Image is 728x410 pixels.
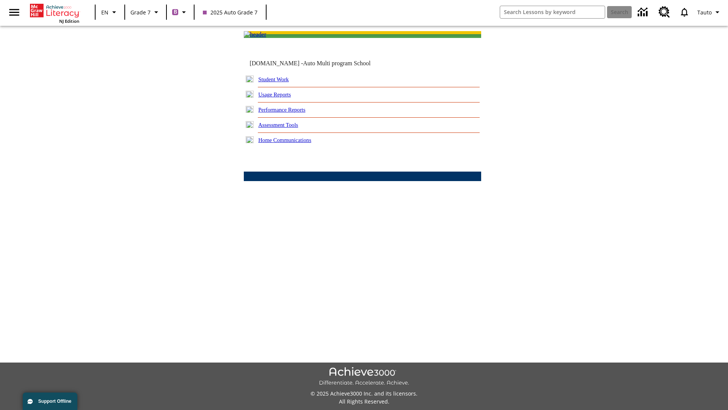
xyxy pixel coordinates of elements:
span: NJ Edition [59,18,79,24]
a: Assessment Tools [258,122,298,128]
img: plus.gif [246,106,254,113]
a: Student Work [258,76,289,82]
input: search field [500,6,605,18]
a: Performance Reports [258,107,305,113]
img: plus.gif [246,76,254,82]
button: Open side menu [3,1,25,24]
span: Grade 7 [130,8,151,16]
button: Boost Class color is purple. Change class color [169,5,191,19]
div: Home [30,2,79,24]
span: EN [101,8,108,16]
img: header [244,31,266,38]
a: Resource Center, Will open in new tab [654,2,675,22]
span: 2025 Auto Grade 7 [203,8,257,16]
a: Home Communications [258,137,311,143]
span: Tauto [697,8,712,16]
img: plus.gif [246,91,254,98]
img: plus.gif [246,136,254,143]
button: Language: EN, Select a language [98,5,122,19]
button: Profile/Settings [694,5,725,19]
a: Usage Reports [258,91,291,98]
span: B [174,7,177,17]
td: [DOMAIN_NAME] - [249,60,389,67]
a: Notifications [675,2,694,22]
img: plus.gif [246,121,254,128]
button: Support Offline [23,393,77,410]
button: Grade: Grade 7, Select a grade [127,5,164,19]
a: Data Center [633,2,654,23]
img: Achieve3000 Differentiate Accelerate Achieve [319,367,409,386]
nobr: Auto Multi program School [303,60,370,66]
span: Support Offline [38,399,71,404]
